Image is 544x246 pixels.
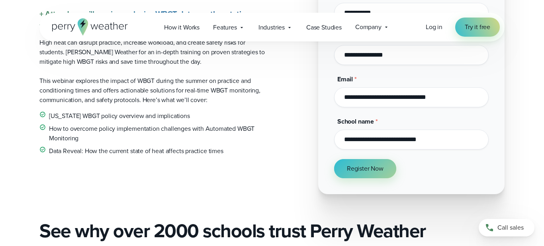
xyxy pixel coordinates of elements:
button: Register Now [334,159,396,178]
p: High heat can disrupt practice, increase workload, and create safety risks for students. [PERSON_... [39,38,266,67]
a: Case Studies [299,19,348,35]
span: Company [355,22,382,32]
span: Log in [426,22,442,31]
span: How it Works [164,23,200,32]
h2: See why over 2000 schools trust Perry Weather [39,220,505,242]
a: Try it free [455,18,500,37]
a: How it Works [157,19,206,35]
span: Features [213,23,237,32]
a: Call sales [479,219,534,236]
span: Register Now [347,164,384,173]
a: Log in [426,22,442,32]
p: Data Reveal: How the current state of heat affects practice times [49,146,223,156]
span: Industries [258,23,285,32]
span: Call sales [497,223,524,232]
p: [US_STATE] WBGT policy overview and implications [49,111,190,121]
span: Email [337,75,353,84]
span: Try it free [465,22,490,32]
span: School name [337,117,374,126]
p: This webinar explores the impact of WBGT during the summer on practice and conditioning times and... [39,76,266,105]
strong: + Attendees will receive exclusive WBGT data weather stations from [US_STATE] [39,8,254,31]
span: Case Studies [306,23,342,32]
p: How to overcome policy implementation challenges with Automated WBGT Monitoring [49,124,266,143]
